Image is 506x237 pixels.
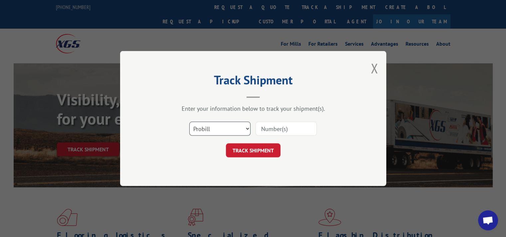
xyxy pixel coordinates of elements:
a: Open chat [478,210,498,230]
div: Enter your information below to track your shipment(s). [153,105,353,112]
button: Close modal [371,59,378,77]
button: TRACK SHIPMENT [226,143,280,157]
input: Number(s) [255,122,317,136]
h2: Track Shipment [153,75,353,88]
